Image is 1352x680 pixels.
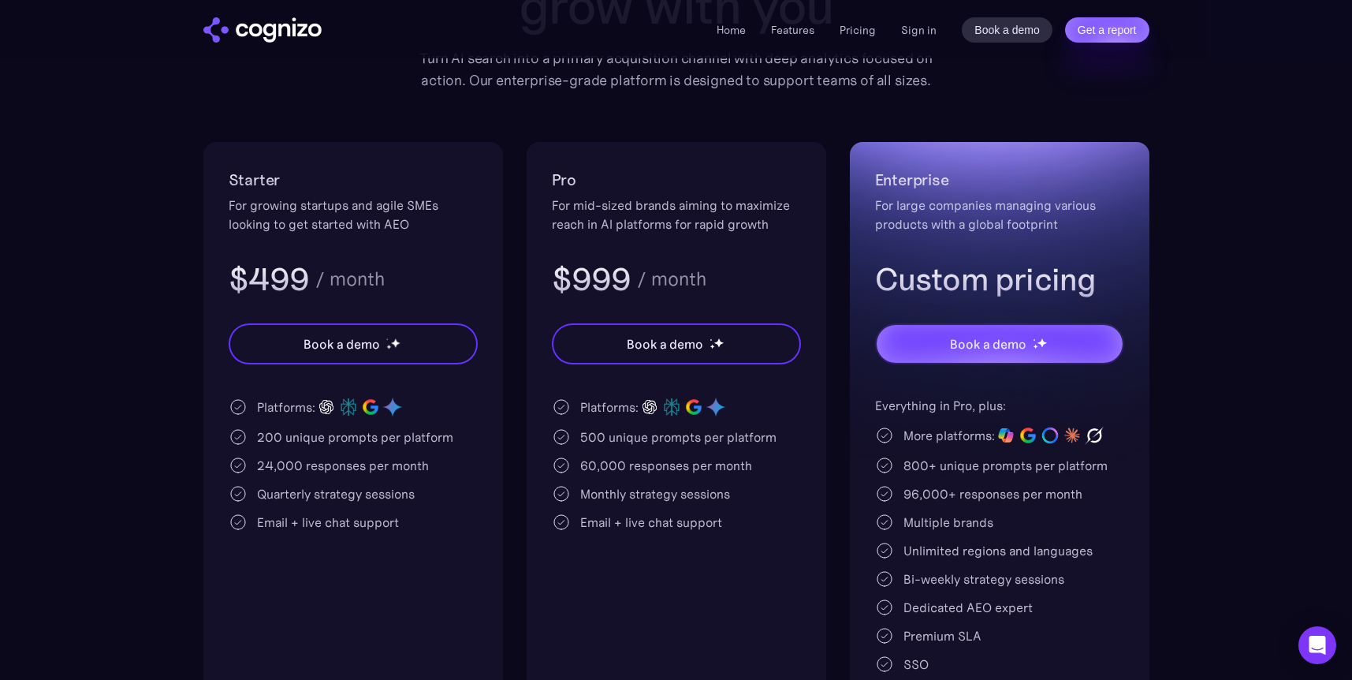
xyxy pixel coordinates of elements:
[229,259,310,300] h3: $499
[229,323,478,364] a: Book a demostarstarstar
[580,428,777,446] div: 500 unique prompts per platform
[875,196,1124,234] div: For large companies managing various products with a global footprint
[580,484,730,503] div: Monthly strategy sessions
[903,513,993,532] div: Multiple brands
[552,167,801,192] h2: Pro
[903,456,1108,475] div: 800+ unique prompts per platform
[1298,626,1336,664] div: Open Intercom Messenger
[552,259,631,300] h3: $999
[315,270,385,289] div: / month
[710,344,715,349] img: star
[304,334,379,353] div: Book a demo
[875,396,1124,415] div: Everything in Pro, plus:
[229,167,478,192] h2: Starter
[257,456,429,475] div: 24,000 responses per month
[875,259,1124,300] h3: Custom pricing
[903,484,1082,503] div: 96,000+ responses per month
[903,541,1093,560] div: Unlimited regions and languages
[408,47,944,92] div: Turn AI search into a primary acquisition channel with deep analytics focused on action. Our ente...
[875,167,1124,192] h2: Enterprise
[717,23,746,37] a: Home
[962,17,1052,43] a: Book a demo
[903,626,981,645] div: Premium SLA
[257,398,315,417] div: Platforms:
[950,334,1026,353] div: Book a demo
[580,456,752,475] div: 60,000 responses per month
[903,426,995,445] div: More platforms:
[386,344,392,349] img: star
[901,21,937,39] a: Sign in
[386,338,389,341] img: star
[771,23,814,37] a: Features
[552,323,801,364] a: Book a demostarstarstar
[710,338,712,341] img: star
[840,23,876,37] a: Pricing
[391,338,401,348] img: star
[580,513,722,532] div: Email + live chat support
[1033,344,1038,349] img: star
[1037,338,1047,348] img: star
[580,398,639,417] div: Platforms:
[229,196,478,234] div: For growing startups and agile SMEs looking to get started with AEO
[1033,338,1035,341] img: star
[257,484,415,503] div: Quarterly strategy sessions
[203,17,322,43] a: home
[627,334,702,353] div: Book a demo
[203,17,322,43] img: cognizo logo
[903,570,1064,588] div: Bi-weekly strategy sessions
[257,428,453,446] div: 200 unique prompts per platform
[637,270,706,289] div: / month
[1065,17,1149,43] a: Get a report
[903,655,929,674] div: SSO
[552,196,801,234] div: For mid-sized brands aiming to maximize reach in AI platforms for rapid growth
[713,338,724,348] img: star
[257,513,399,532] div: Email + live chat support
[903,598,1033,617] div: Dedicated AEO expert
[875,323,1124,364] a: Book a demostarstarstar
